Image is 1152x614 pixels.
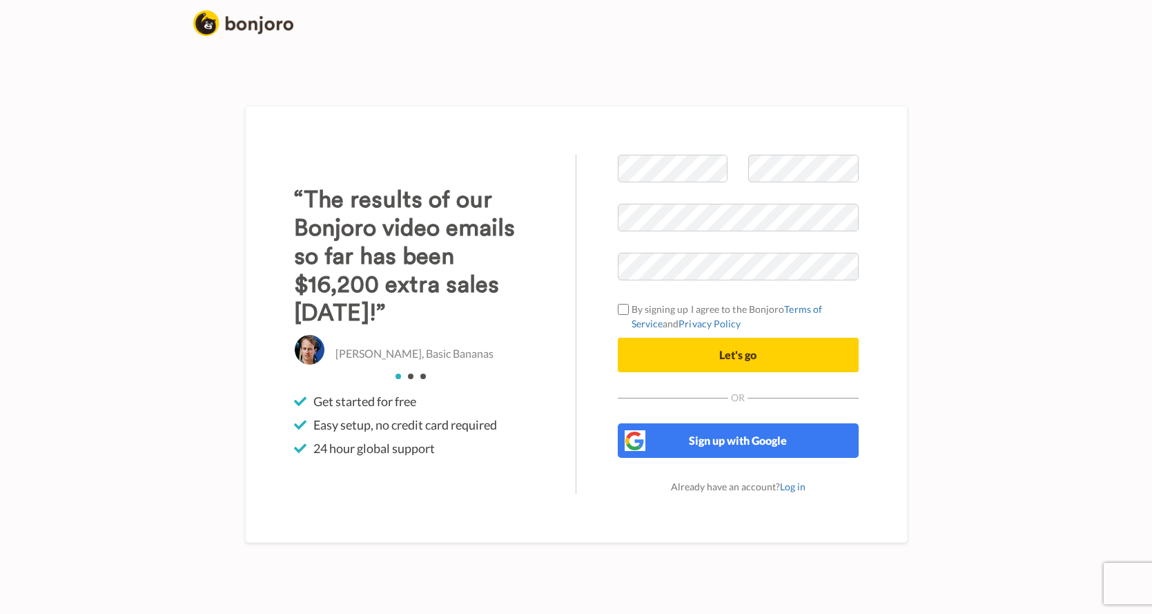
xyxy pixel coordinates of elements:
button: Sign up with Google [618,423,859,458]
p: [PERSON_NAME], Basic Bananas [335,346,494,362]
span: Already have an account? [671,481,806,492]
label: By signing up I agree to the Bonjoro and [618,302,859,331]
span: Let's go [719,348,756,361]
span: Easy setup, no credit card required [313,416,497,433]
span: Get started for free [313,393,416,410]
span: 24 hour global support [313,440,435,457]
h3: “The results of our Bonjoro video emails so far has been $16,200 extra sales [DATE]!” [294,186,535,327]
span: Or [728,393,748,403]
img: Christo Hall, Basic Bananas [294,334,325,365]
button: Let's go [618,338,859,372]
img: logo_full.png [193,10,293,36]
a: Log in [780,481,806,492]
input: By signing up I agree to the BonjoroTerms of ServiceandPrivacy Policy [618,304,629,315]
a: Privacy Policy [678,318,741,329]
span: Sign up with Google [689,434,787,447]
